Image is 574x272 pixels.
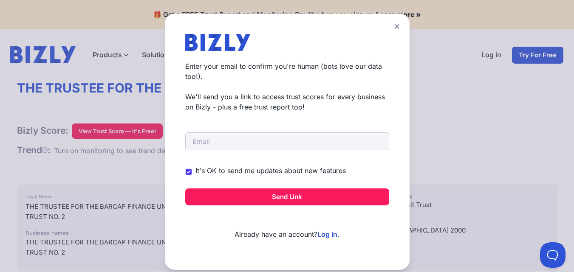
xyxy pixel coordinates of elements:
[195,165,346,176] label: It's OK to send me updates about new features
[317,230,337,238] a: Log In
[185,92,389,112] p: We'll send you a link to access trust scores for every business on Bizly - plus a free trust repo...
[185,216,389,239] p: Already have an account? .
[185,188,389,205] button: Send Link
[185,132,389,150] input: Email
[540,242,566,268] iframe: Toggle Customer Support
[185,61,389,81] p: Enter your email to confirm you're human (bots love our data too!).
[185,34,251,51] img: bizly_logo.svg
